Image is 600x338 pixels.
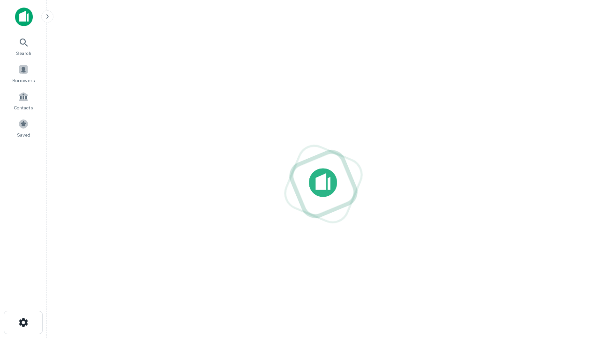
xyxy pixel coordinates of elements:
a: Borrowers [3,61,44,86]
a: Search [3,33,44,59]
iframe: Chat Widget [553,263,600,308]
span: Contacts [14,104,33,111]
a: Saved [3,115,44,140]
img: capitalize-icon.png [15,8,33,26]
span: Search [16,49,31,57]
span: Borrowers [12,77,35,84]
span: Saved [17,131,30,138]
a: Contacts [3,88,44,113]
